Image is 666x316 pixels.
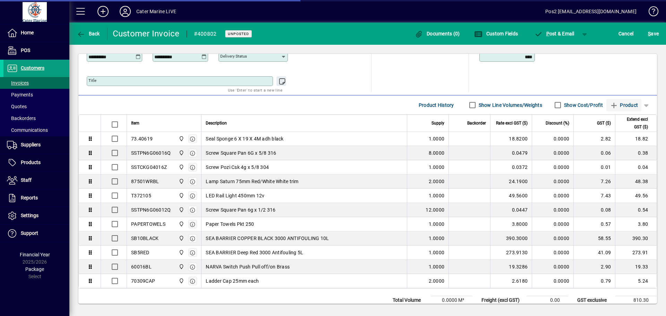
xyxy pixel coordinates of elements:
[206,178,298,185] span: Lamp Saturn 75mm Red/White White trim
[563,102,603,109] label: Show Cost/Profit
[615,203,657,217] td: 0.54
[620,116,648,131] span: Extend excl GST ($)
[429,235,445,242] span: 1.0000
[177,149,185,157] span: Cater Marine
[3,89,69,101] a: Payments
[532,217,573,231] td: 0.0000
[3,225,69,242] a: Support
[615,217,657,231] td: 3.80
[618,28,634,39] span: Cancel
[177,220,185,228] span: Cater Marine
[495,263,528,270] div: 19.3286
[415,31,460,36] span: Documents (0)
[532,246,573,260] td: 0.0000
[426,206,444,213] span: 12.0000
[532,132,573,146] td: 0.0000
[495,221,528,228] div: 3.8000
[206,164,269,171] span: Screw Pozi Csk 4g x 5/8 304
[467,119,486,127] span: Backorder
[206,135,283,142] span: Seal Sponge 6 X 19 X 4M adh black
[177,263,185,271] span: Cater Marine
[617,27,635,40] button: Cancel
[615,296,657,305] td: 810.30
[114,5,136,18] button: Profile
[615,231,657,246] td: 390.30
[429,249,445,256] span: 1.0000
[206,249,303,256] span: SEA BARRIER Deep Red 3000 Antifouling 5L
[206,119,227,127] span: Description
[546,31,549,36] span: P
[77,31,100,36] span: Back
[429,277,445,284] span: 2.0000
[532,260,573,274] td: 0.0000
[574,296,615,305] td: GST exclusive
[573,274,615,288] td: 0.79
[131,221,165,228] div: PAPERTOWELS
[131,249,150,256] div: SB5RED
[177,234,185,242] span: Cater Marine
[495,178,528,185] div: 24.1900
[206,150,276,156] span: Screw Square Pan 6G x 5/8 316
[643,1,657,24] a: Knowledge Base
[429,150,445,156] span: 8.0000
[3,154,69,171] a: Products
[177,178,185,185] span: Cater Marine
[472,27,520,40] button: Custom Fields
[532,174,573,189] td: 0.0000
[7,127,48,133] span: Communications
[416,99,457,111] button: Product History
[615,160,657,174] td: 0.04
[20,252,50,257] span: Financial Year
[545,6,637,17] div: Pos2 [EMAIL_ADDRESS][DOMAIN_NAME]
[532,160,573,174] td: 0.0000
[496,119,528,127] span: Rate excl GST ($)
[646,27,660,40] button: Save
[615,146,657,160] td: 0.38
[573,189,615,203] td: 7.43
[474,31,518,36] span: Custom Fields
[413,27,462,40] button: Documents (0)
[21,213,39,218] span: Settings
[21,65,44,71] span: Customers
[389,296,431,305] td: Total Volume
[429,221,445,228] span: 1.0000
[113,28,180,39] div: Customer Invoice
[573,231,615,246] td: 58.55
[69,27,108,40] app-page-header-button: Back
[92,5,114,18] button: Add
[228,32,249,36] span: Unposted
[228,86,282,94] mat-hint: Use 'Enter' to start a new line
[177,277,185,285] span: Cater Marine
[648,31,651,36] span: S
[495,192,528,199] div: 49.5600
[532,189,573,203] td: 0.0000
[527,296,568,305] td: 0.00
[21,195,38,200] span: Reports
[21,160,41,165] span: Products
[429,135,445,142] span: 1.0000
[131,150,171,156] div: SSTPN6G06016Q
[206,235,329,242] span: SEA BARRIER COPPER BLACK 3000 ANTIFOULING 10L
[573,260,615,274] td: 2.90
[648,28,659,39] span: ave
[532,146,573,160] td: 0.0000
[21,142,41,147] span: Suppliers
[573,217,615,231] td: 0.57
[431,296,472,305] td: 0.0000 M³
[131,164,167,171] div: SSTCKG04016Z
[615,189,657,203] td: 49.56
[532,203,573,217] td: 0.0000
[610,100,638,111] span: Product
[177,192,185,199] span: Cater Marine
[419,100,454,111] span: Product History
[3,207,69,224] a: Settings
[432,119,444,127] span: Supply
[573,246,615,260] td: 41.09
[21,230,38,236] span: Support
[177,206,185,214] span: Cater Marine
[495,249,528,256] div: 273.9130
[3,189,69,207] a: Reports
[573,203,615,217] td: 0.08
[495,135,528,142] div: 18.8200
[131,206,171,213] div: SSTPN6G06012Q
